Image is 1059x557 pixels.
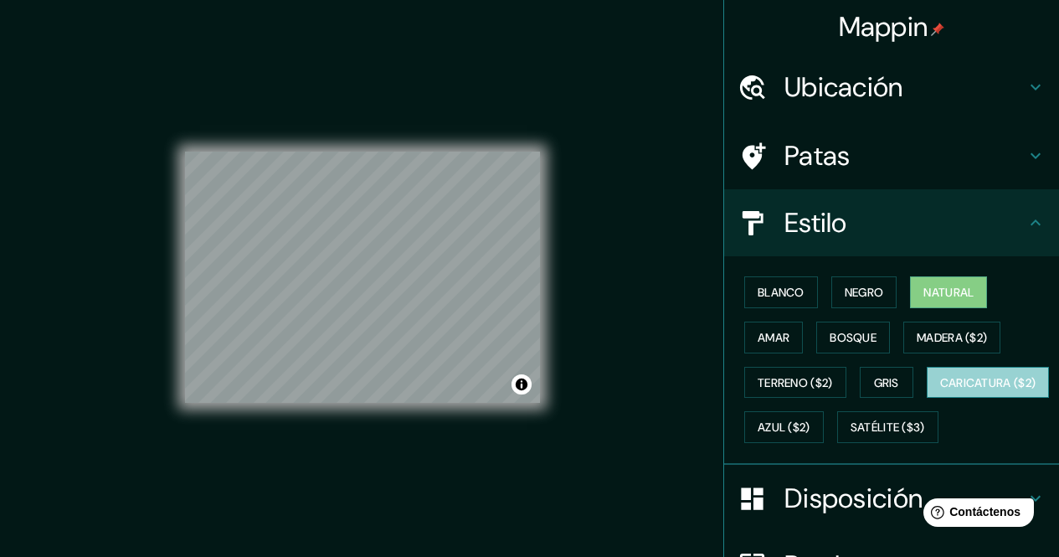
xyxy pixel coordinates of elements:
font: Mappin [839,9,928,44]
img: pin-icon.png [931,23,944,36]
div: Ubicación [724,54,1059,121]
font: Terreno ($2) [758,375,833,390]
button: Satélite ($3) [837,411,938,443]
font: Amar [758,330,789,345]
font: Disposición [784,481,923,516]
button: Natural [910,276,987,308]
canvas: Mapa [185,152,540,403]
button: Caricatura ($2) [927,367,1050,399]
font: Caricatura ($2) [940,375,1036,390]
button: Amar [744,322,803,353]
font: Bosque [830,330,877,345]
div: Estilo [724,189,1059,256]
font: Ubicación [784,70,903,105]
font: Natural [923,285,974,300]
iframe: Lanzador de widgets de ayuda [910,492,1041,539]
button: Bosque [816,322,890,353]
div: Disposición [724,465,1059,532]
div: Patas [724,122,1059,189]
button: Madera ($2) [903,322,1000,353]
button: Azul ($2) [744,411,824,443]
button: Blanco [744,276,818,308]
font: Patas [784,138,851,173]
button: Gris [860,367,913,399]
font: Satélite ($3) [851,420,925,436]
font: Gris [874,375,899,390]
font: Blanco [758,285,805,300]
font: Estilo [784,205,847,240]
font: Negro [845,285,884,300]
button: Activar o desactivar atribución [512,374,532,395]
button: Terreno ($2) [744,367,846,399]
font: Madera ($2) [917,330,987,345]
button: Negro [831,276,897,308]
font: Azul ($2) [758,420,810,436]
